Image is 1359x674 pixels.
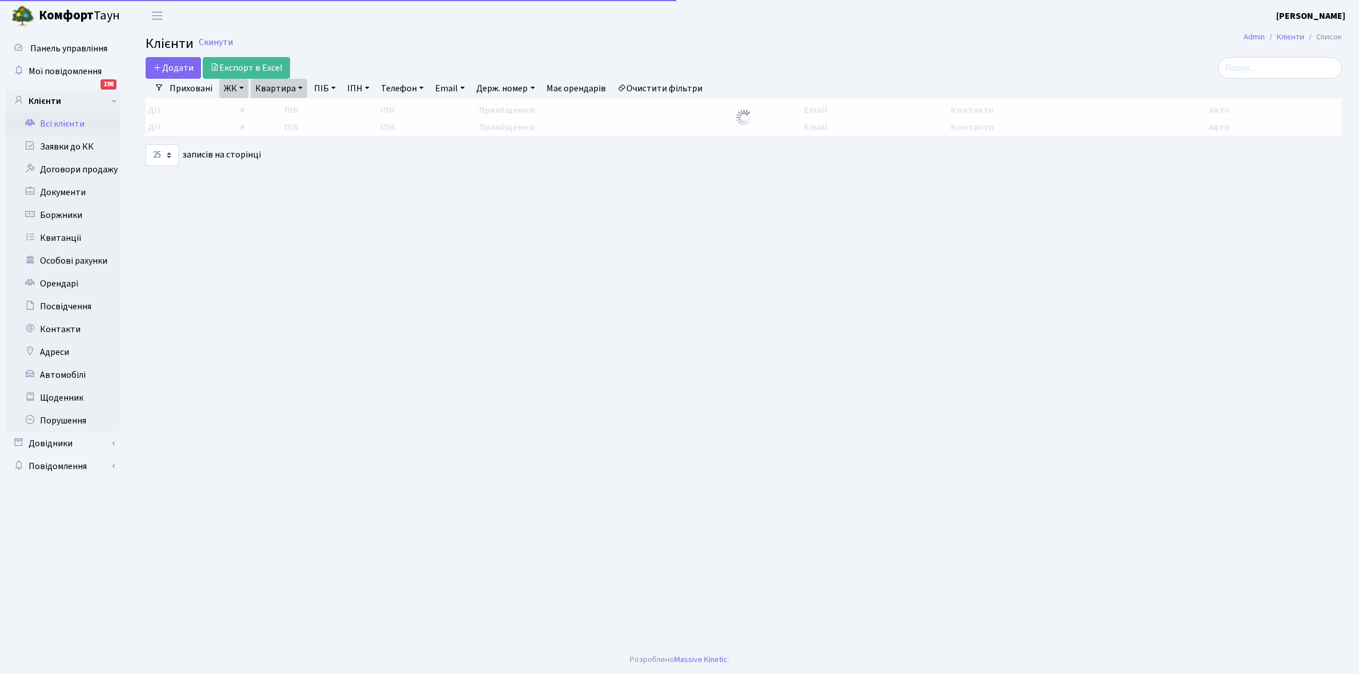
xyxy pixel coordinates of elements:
[11,5,34,27] img: logo.png
[6,318,120,341] a: Контакти
[165,79,217,98] a: Приховані
[1244,31,1265,43] a: Admin
[1277,31,1304,43] a: Клієнти
[6,181,120,204] a: Документи
[153,62,194,74] span: Додати
[6,409,120,432] a: Порушення
[251,79,307,98] a: Квартира
[1227,25,1359,49] nav: breadcrumb
[1276,10,1345,22] b: [PERSON_NAME]
[6,204,120,227] a: Боржники
[1276,9,1345,23] a: [PERSON_NAME]
[199,37,233,48] a: Скинути
[6,135,120,158] a: Заявки до КК
[6,112,120,135] a: Всі клієнти
[6,455,120,478] a: Повідомлення
[6,249,120,272] a: Особові рахунки
[1304,31,1342,43] li: Список
[6,272,120,295] a: Орендарі
[630,653,729,666] div: Розроблено .
[1218,57,1342,79] input: Пошук...
[29,65,102,78] span: Мої повідомлення
[6,37,120,60] a: Панель управління
[613,79,707,98] a: Очистити фільтри
[343,79,374,98] a: ІПН
[146,57,201,79] a: Додати
[674,653,727,665] a: Massive Kinetic
[100,79,116,90] div: 198
[6,295,120,318] a: Посвідчення
[6,432,120,455] a: Довідники
[146,34,194,54] span: Клієнти
[735,108,753,127] img: Обробка...
[6,90,120,112] a: Клієнти
[472,79,539,98] a: Держ. номер
[309,79,340,98] a: ПІБ
[203,57,290,79] a: Експорт в Excel
[146,144,179,166] select: записів на сторінці
[6,341,120,364] a: Адреси
[6,227,120,249] a: Квитанції
[219,79,248,98] a: ЖК
[6,386,120,409] a: Щоденник
[6,158,120,181] a: Договори продажу
[376,79,428,98] a: Телефон
[6,60,120,83] a: Мої повідомлення198
[39,6,120,26] span: Таун
[39,6,94,25] b: Комфорт
[542,79,610,98] a: Має орендарів
[146,144,261,166] label: записів на сторінці
[6,364,120,386] a: Автомобілі
[431,79,469,98] a: Email
[143,6,171,25] button: Переключити навігацію
[30,42,107,55] span: Панель управління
